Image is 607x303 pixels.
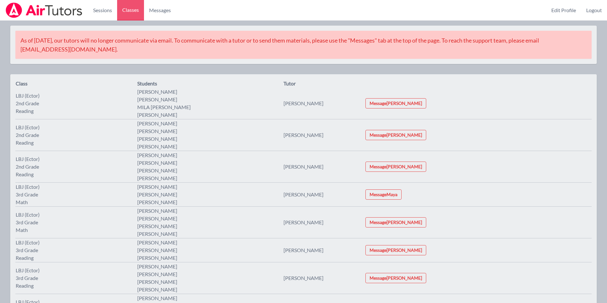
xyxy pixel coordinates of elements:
[137,294,199,302] li: [PERSON_NAME]
[137,120,177,127] li: [PERSON_NAME]
[137,103,191,111] li: MILA [PERSON_NAME]
[16,124,46,147] div: LBJ (Ector) 2nd Grade Reading
[365,245,426,255] button: Message[PERSON_NAME]
[284,191,361,198] div: [PERSON_NAME]
[137,207,177,215] li: [PERSON_NAME]
[284,131,361,139] div: [PERSON_NAME]
[137,183,177,191] li: [PERSON_NAME]
[137,151,177,159] li: [PERSON_NAME]
[284,219,361,226] div: [PERSON_NAME]
[137,88,191,96] li: [PERSON_NAME]
[137,263,177,270] li: [PERSON_NAME]
[365,130,426,140] button: Message[PERSON_NAME]
[137,246,177,254] li: [PERSON_NAME]
[137,270,177,278] li: [PERSON_NAME]
[365,217,426,227] button: Message[PERSON_NAME]
[137,198,177,206] li: [PERSON_NAME]
[365,98,426,108] button: Message[PERSON_NAME]
[137,127,177,135] li: [PERSON_NAME]
[16,211,46,234] div: LBJ (Ector) 3rd Grade Math
[5,3,83,18] img: Airtutors Logo
[149,6,171,14] span: Messages
[16,183,46,206] div: LBJ (Ector) 3rd Grade Math
[137,159,177,167] li: [PERSON_NAME]
[365,273,426,283] button: Message[PERSON_NAME]
[16,239,46,262] div: LBJ (Ector) 3rd Grade Reading
[137,111,191,119] li: [PERSON_NAME]
[15,31,592,59] div: As of [DATE], our tutors will no longer communicate via email. To communicate with a tutor or to ...
[137,143,177,150] li: [PERSON_NAME]
[137,222,177,230] li: [PERSON_NAME]
[284,246,361,254] div: [PERSON_NAME]
[137,167,177,174] li: [PERSON_NAME]
[137,215,177,222] li: [PERSON_NAME]
[137,135,177,143] li: [PERSON_NAME]
[137,239,177,246] li: [PERSON_NAME]
[16,92,46,115] div: LBJ (Ector) 2nd Grade Reading
[137,230,177,238] li: [PERSON_NAME]
[137,174,177,182] li: [PERSON_NAME]
[284,163,361,171] div: [PERSON_NAME]
[137,286,177,293] li: [PERSON_NAME]
[137,278,177,286] li: [PERSON_NAME]
[283,79,592,88] th: Tutor
[16,267,46,290] div: LBJ (Ector) 3rd Grade Reading
[16,155,46,178] div: LBJ (Ector) 2nd Grade Reading
[137,79,283,88] th: Students
[137,96,191,103] li: [PERSON_NAME]
[137,191,177,198] li: [PERSON_NAME]
[365,162,426,172] button: Message[PERSON_NAME]
[15,79,137,88] th: Class
[137,254,177,262] li: [PERSON_NAME]
[284,100,361,107] div: [PERSON_NAME]
[365,189,402,200] button: MessageMaya
[284,274,361,282] div: [PERSON_NAME]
